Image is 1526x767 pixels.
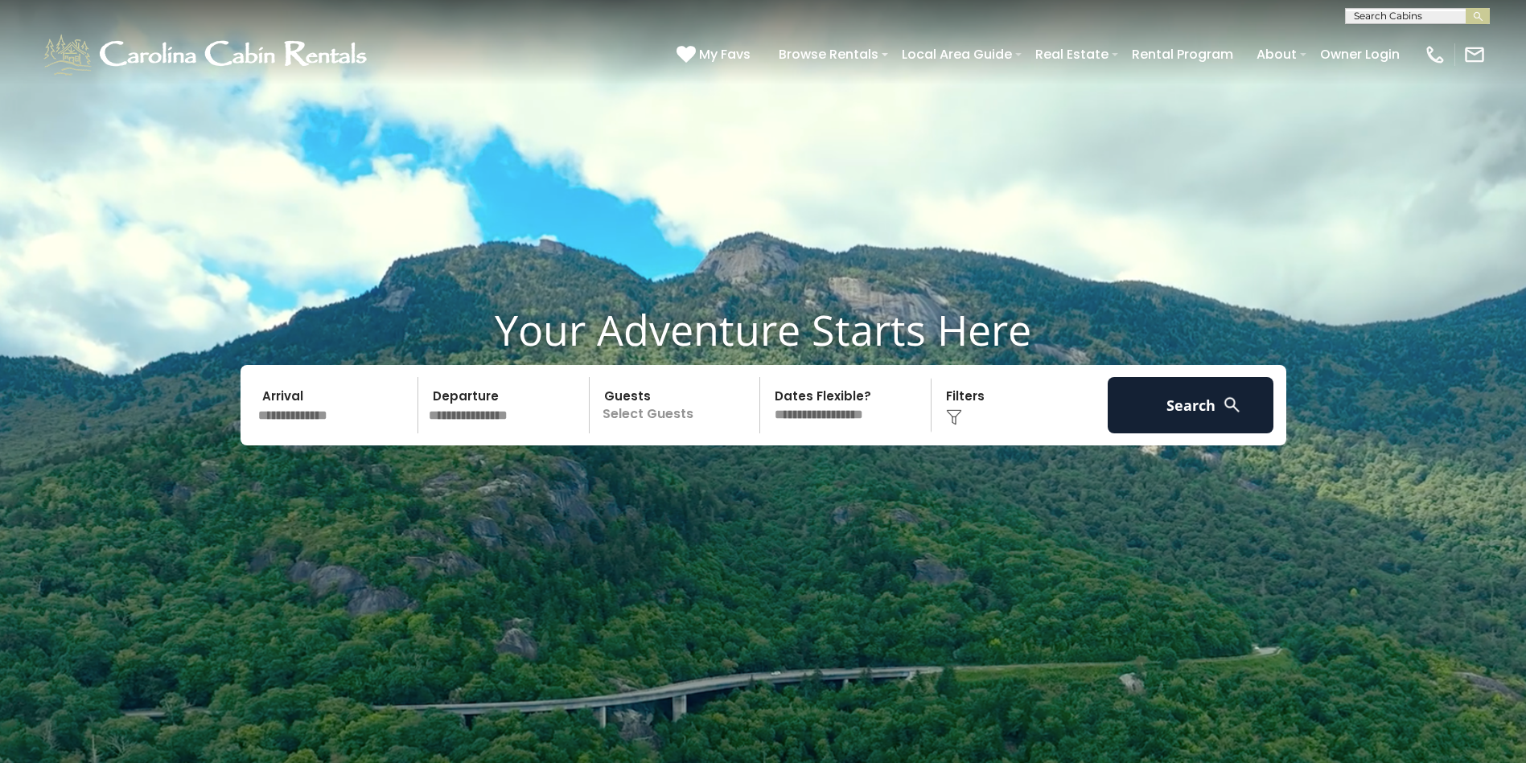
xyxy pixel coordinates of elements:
[1124,40,1241,68] a: Rental Program
[771,40,886,68] a: Browse Rentals
[1312,40,1408,68] a: Owner Login
[1463,43,1486,66] img: mail-regular-white.png
[677,44,755,65] a: My Favs
[12,305,1514,355] h1: Your Adventure Starts Here
[1222,395,1242,415] img: search-regular-white.png
[946,409,962,425] img: filter--v1.png
[40,31,374,79] img: White-1-1-2.png
[1248,40,1305,68] a: About
[1424,43,1446,66] img: phone-regular-white.png
[1027,40,1117,68] a: Real Estate
[1108,377,1274,433] button: Search
[594,377,760,433] p: Select Guests
[894,40,1020,68] a: Local Area Guide
[699,44,751,64] span: My Favs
